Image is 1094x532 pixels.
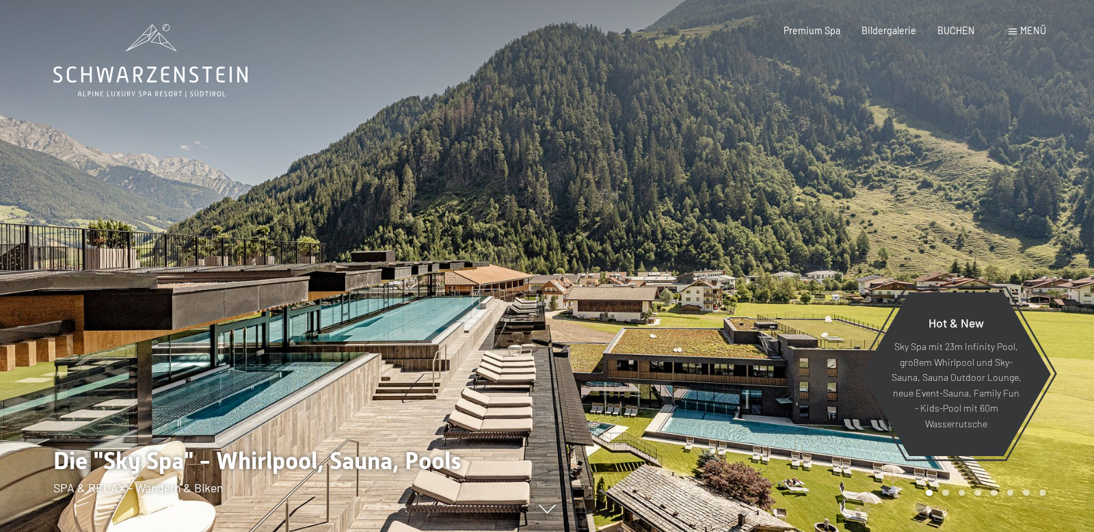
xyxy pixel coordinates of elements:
div: Carousel Page 2 [942,490,949,496]
div: Carousel Page 8 [1039,490,1046,496]
span: Hot & New [929,315,984,330]
a: BUCHEN [937,25,975,36]
div: Carousel Page 1 (Current Slide) [926,490,933,496]
span: Menü [1020,25,1046,36]
a: Premium Spa [784,25,840,36]
a: Bildergalerie [862,25,916,36]
a: Hot & New Sky Spa mit 23m Infinity Pool, großem Whirlpool und Sky-Sauna, Sauna Outdoor Lounge, ne... [861,291,1052,457]
div: Carousel Page 7 [1023,490,1030,496]
div: Carousel Page 6 [1007,490,1014,496]
div: Carousel Page 3 [959,490,965,496]
div: Carousel Pagination [921,490,1045,496]
div: Carousel Page 5 [991,490,998,496]
div: Carousel Page 4 [974,490,981,496]
p: Sky Spa mit 23m Infinity Pool, großem Whirlpool und Sky-Sauna, Sauna Outdoor Lounge, neue Event-S... [891,340,1022,432]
